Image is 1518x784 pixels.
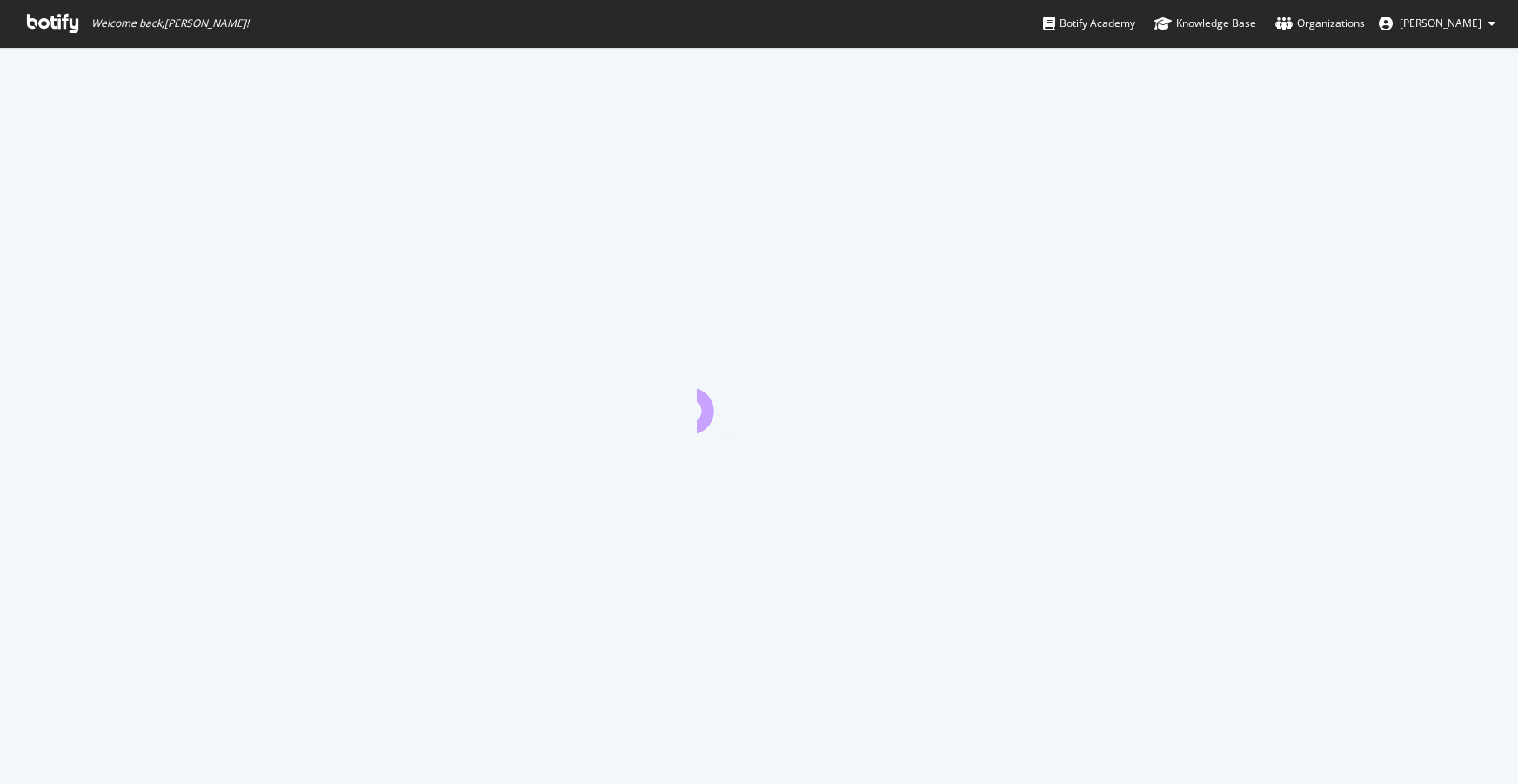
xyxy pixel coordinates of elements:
button: [PERSON_NAME] [1365,10,1509,37]
div: Organizations [1275,15,1365,32]
div: Botify Academy [1043,15,1135,32]
div: Knowledge Base [1154,15,1256,32]
span: Matthew Edgar [1400,16,1481,30]
div: animation [697,371,822,433]
span: Welcome back, [PERSON_NAME] ! [91,17,249,30]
